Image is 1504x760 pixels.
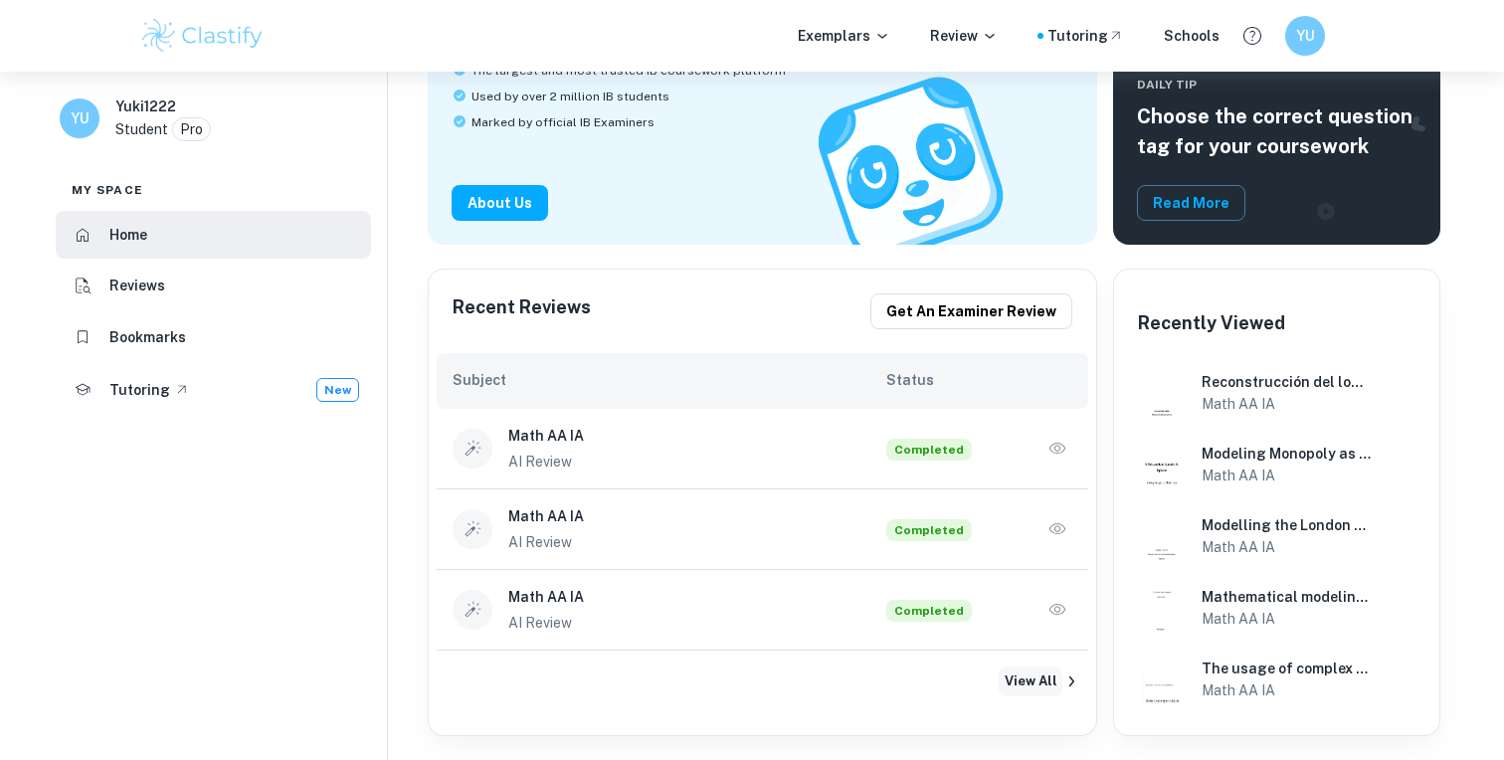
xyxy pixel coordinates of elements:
a: Reviews [56,263,371,310]
h6: Home [109,224,147,246]
button: About Us [452,185,548,221]
h6: Reviews [109,275,165,296]
h6: Yuki1222 [115,95,176,117]
h6: YU [1294,25,1317,47]
img: Math AA IA example thumbnail: Modeling Monopoly as a Markov Chain [1138,441,1186,488]
h6: Math AA IA [1202,679,1372,701]
button: Read More [1137,185,1245,221]
h6: Math AA IA [508,586,886,608]
a: Math AA IA example thumbnail: Mathematical modeling of the WireGuard lMathematical modeling of th... [1130,576,1423,640]
h6: Bookmarks [109,326,186,348]
a: TutoringNew [56,365,371,415]
h6: Recent Reviews [453,293,591,329]
button: Get an examiner review [870,293,1072,329]
a: Math AA IA example thumbnail: The usage of complex numbers in analyzinThe usage of complex number... [1130,648,1423,711]
h6: Status [886,369,1072,391]
h5: Choose the correct question tag for your coursework [1137,101,1416,161]
img: Math AA IA example thumbnail: The usage of complex numbers in analyzin [1138,656,1186,703]
h6: Modeling Monopoly as a Markov Chain [1202,443,1372,465]
p: AI Review [508,612,886,634]
p: Review [930,25,998,47]
img: Math AA IA example thumbnail: Reconstrucción del logo de Twitter [1138,369,1186,417]
span: Completed [886,600,972,622]
h6: Reconstrucción del logo de Twitter [1202,371,1372,393]
a: Math AA IA example thumbnail: Modelling the London EyeModelling the London EyeMath AA IA [1130,504,1423,568]
button: Help and Feedback [1235,19,1269,53]
a: View All [429,651,1096,712]
h6: Math AA IA [508,505,886,527]
a: Tutoring [1047,25,1124,47]
a: Math AA IA example thumbnail: Modeling Monopoly as a Markov ChainModeling Monopoly as a Markov Ch... [1130,433,1423,496]
a: Schools [1164,25,1220,47]
a: Home [56,211,371,259]
span: Marked by official IB Examiners [471,113,655,131]
p: AI Review [508,451,886,473]
h6: YU [69,107,92,129]
p: AI Review [508,531,886,553]
h6: The usage of complex numbers in analyzing Alternating Current (AC) Resistor-Inductor-Capacitor (RLC) [1202,658,1372,679]
span: New [317,381,358,399]
button: YU [1285,16,1325,56]
img: Math AA IA example thumbnail: Modelling the London Eye [1138,512,1186,560]
h6: Mathematical modeling of the WireGuard logo using Desmos. [1202,586,1372,608]
span: Completed [886,439,972,461]
h6: Modelling the London Eye [1202,514,1372,536]
h6: Subject [453,369,886,391]
span: My space [72,181,143,199]
a: Math AA IA example thumbnail: Reconstrucción del logo de TwitterReconstrucción del logo de Twitte... [1130,361,1423,425]
h6: Math AA IA [1202,393,1372,415]
h6: Math AA IA [1202,465,1372,486]
p: Exemplars [798,25,890,47]
p: Student [115,118,168,140]
span: Daily Tip [1137,76,1416,94]
span: Completed [886,519,972,541]
span: Used by over 2 million IB students [471,88,669,105]
h6: Tutoring [109,379,170,401]
h6: Math AA IA [1202,536,1372,558]
h6: Recently Viewed [1138,309,1285,337]
h6: Math AA IA [508,425,886,447]
h6: Math AA IA [1202,608,1372,630]
p: Pro [180,118,203,140]
img: Math AA IA example thumbnail: Mathematical modeling of the WireGuard l [1138,584,1186,632]
a: Bookmarks [56,313,371,361]
button: View All [999,666,1062,696]
img: Clastify logo [139,16,266,56]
